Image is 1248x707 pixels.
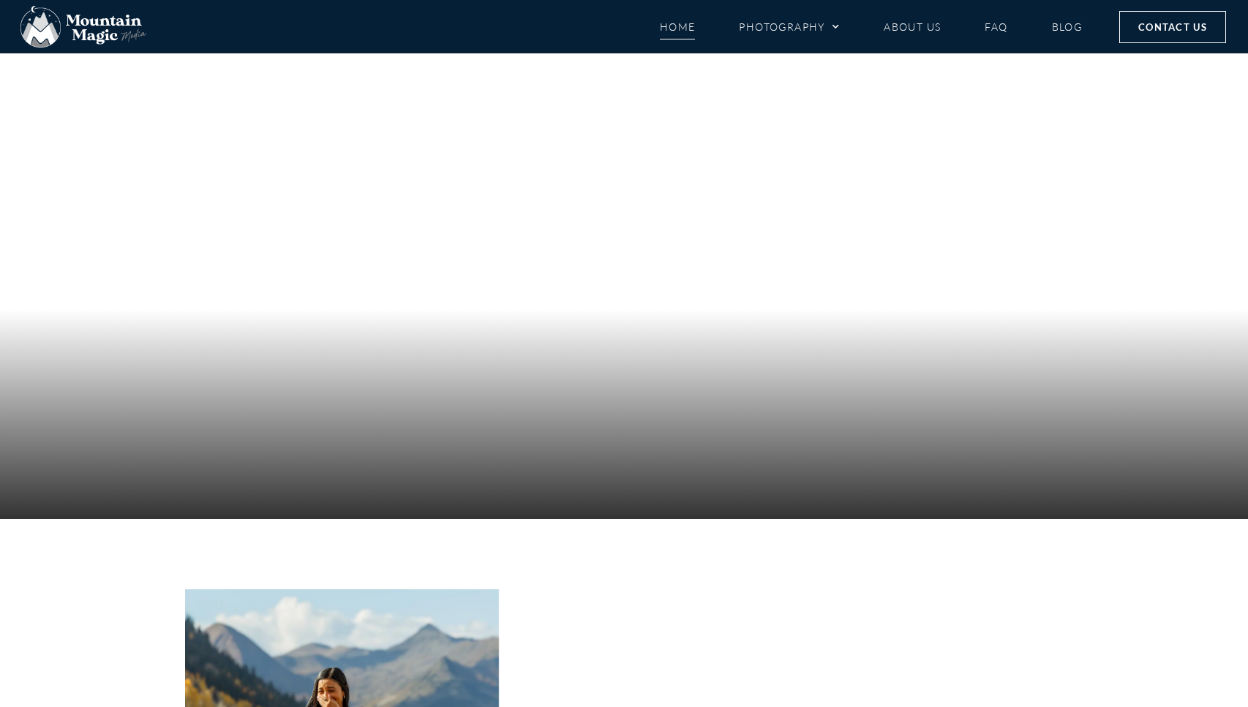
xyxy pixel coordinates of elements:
a: Home [660,14,696,39]
a: Photography [739,14,840,39]
a: Blog [1052,14,1083,39]
a: Contact Us [1119,11,1226,43]
span: Contact Us [1138,19,1207,35]
nav: Menu [660,14,1083,39]
a: About Us [884,14,941,39]
a: FAQ [985,14,1007,39]
img: Mountain Magic Media photography logo Crested Butte Photographer [20,6,146,48]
